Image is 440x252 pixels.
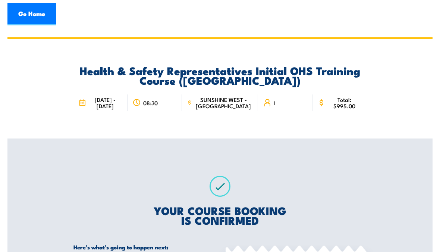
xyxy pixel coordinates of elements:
span: 1 [274,100,276,106]
h2: Health & Safety Representatives Initial OHS Training Course ([GEOGRAPHIC_DATA]) [73,65,367,85]
h5: Here’s what’s going to happen next: [73,243,215,251]
a: Go Home [7,3,56,25]
span: [DATE] - [DATE] [88,96,123,109]
span: Total: $995.00 [327,96,362,109]
h2: YOUR COURSE BOOKING IS CONFIRMED [73,205,367,225]
span: 08:30 [143,100,158,106]
span: SUNSHINE WEST - [GEOGRAPHIC_DATA] [194,96,253,109]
